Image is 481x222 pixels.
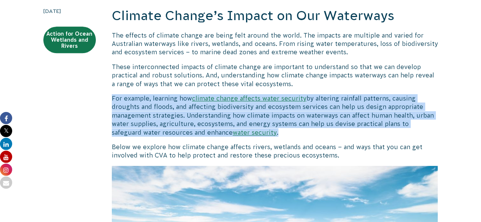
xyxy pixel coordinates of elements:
[112,143,438,160] p: Below we explore how climate change affects rivers, wetlands and oceans – and ways that you can g...
[112,94,438,137] p: For example, learning how by altering rainfall patterns, causing droughts and floods, and affecti...
[233,129,277,136] a: water security
[112,63,438,88] p: These interconnected impacts of climate change are important to understand so that we can develop...
[43,27,96,53] a: Action for Ocean Wetlands and Rivers
[43,7,96,15] time: [DATE]
[112,31,438,57] p: The effects of climate change are being felt around the world. The impacts are multiple and varie...
[112,7,438,25] h2: Climate Change’s Impact on Our Waterways
[192,95,306,102] a: climate change affects water security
